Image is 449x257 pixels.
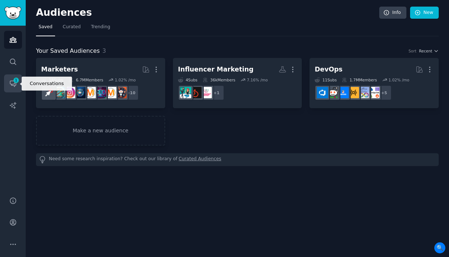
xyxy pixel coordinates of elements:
a: Curated Audiences [179,156,221,164]
img: PPC [43,87,55,98]
h2: Audiences [36,7,379,19]
span: Saved [39,24,52,30]
a: Marketers18Subs6.7MMembers1.02% /mo+10socialmediamarketingSEODigitalMarketingdigital_marketingIns... [36,58,165,108]
a: Info [379,7,406,19]
a: New [410,7,439,19]
span: Curated [63,24,81,30]
span: Trending [91,24,110,30]
div: Influencer Marketing [178,65,254,74]
span: Your Saved Audiences [36,47,100,56]
div: + 5 [376,85,392,100]
div: 36k Members [203,77,235,82]
span: 🔍 [434,242,445,253]
img: DigitalMarketing [84,87,96,98]
div: + 1 [209,85,224,100]
a: 1 [4,74,22,92]
div: 11 Sub s [315,77,337,82]
img: Affiliatemarketing [54,87,65,98]
img: infmktgfactory [200,87,212,98]
button: Recent [419,48,439,54]
img: azuredevops [317,87,328,98]
img: socialmedia [115,87,127,98]
div: 4 Sub s [178,77,198,82]
a: Make a new audience [36,116,165,146]
img: GummySearch logo [4,7,21,19]
span: 3 [102,47,106,54]
img: InstagramMarketing [64,87,75,98]
img: CloudnDevops [348,87,359,98]
a: Influencer Marketing4Subs36kMembers7.16% /mo+1infmktgfactoryInfluencerMarketingHFinfluencermarketing [173,58,302,108]
img: Docker_DevOps [358,87,369,98]
div: 7.16 % /mo [247,77,268,82]
div: Need some research inspiration? Check out our library of [36,153,439,166]
span: 1 [13,78,19,83]
div: Marketers [41,65,78,74]
div: 18 Sub s [41,77,63,82]
img: influencermarketing [180,87,191,98]
img: sysadmin [327,87,338,98]
div: 1.02 % /mo [388,77,409,82]
div: 1.02 % /mo [115,77,136,82]
a: Trending [88,21,113,36]
img: digital_marketing [74,87,86,98]
img: InfluencerMarketingHF [190,87,202,98]
div: + 10 [123,85,139,100]
div: 6.7M Members [68,77,103,82]
img: devopsish [368,87,380,98]
img: DevOpsLinks [337,87,349,98]
a: Saved [36,21,55,36]
div: DevOps [315,65,343,74]
a: DevOps11Subs1.7MMembers1.02% /mo+5devopsishDocker_DevOpsCloudnDevopsDevOpsLinkssysadminazuredevops [309,58,439,108]
span: Recent [419,48,432,54]
div: 1.7M Members [342,77,377,82]
img: marketing [105,87,116,98]
img: SEO [95,87,106,98]
div: Sort [409,48,417,54]
a: Curated [60,21,83,36]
